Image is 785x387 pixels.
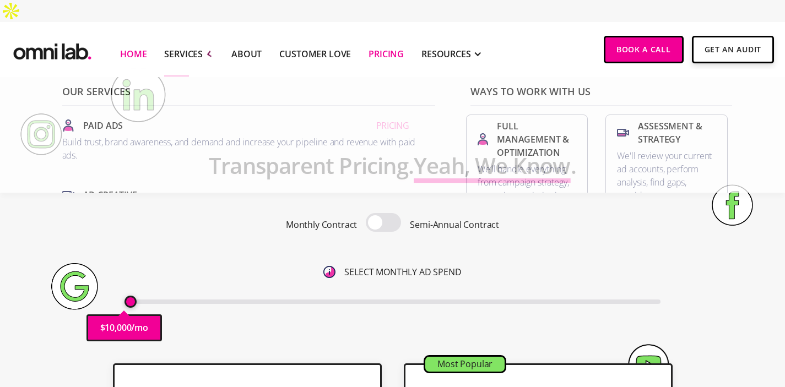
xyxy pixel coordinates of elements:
p: /mo [131,320,148,335]
img: Omni Lab: B2B SaaS Demand Generation Agency [11,36,94,63]
a: Customer Love [279,47,351,61]
p: Build trust, brand awareness, and demand and increase your pipeline and revenue with paid ads. [62,135,427,162]
a: home [11,36,94,63]
p: We'll review your current ad accounts, perform analysis, find gaps, provide recommendations, and ... [617,149,716,255]
a: Pricing [369,47,404,61]
a: Assessment & StrategyWe'll review your current ad accounts, perform analysis, find gaps, provide ... [605,115,727,260]
p: Ad Creative [83,188,137,201]
a: Get An Audit [692,36,774,63]
p: SELECT MONTHLY AD SPEND [344,265,461,280]
div: RESOURCES [421,47,471,61]
a: Ad Creative [58,184,431,222]
div: SERVICES [164,47,203,61]
p: 10,000 [105,320,131,335]
iframe: Chat Widget [730,334,785,387]
div: Most Popular [425,357,505,372]
p: Assessment & Strategy [638,119,716,146]
a: Home [120,47,147,61]
a: About [231,47,262,61]
p: Ways To Work With Us [470,86,732,106]
img: 6410812402e99d19b372aa32_omni-nav-info.svg [323,266,335,278]
p: Full Management & Optimization [497,119,576,159]
a: Book a Call [604,36,684,63]
p: Semi-Annual Contract [410,217,499,232]
a: Paid AdsBuild trust, brand awareness, and demand and increase your pipeline and revenue with paid... [58,115,431,166]
a: Full Management & OptimizationWe’ll handle everything from campaign strategy, execution, optimiza... [466,115,588,260]
p: Paid Ads [83,119,123,132]
p: $ [100,320,105,335]
p: We’ll handle everything from campaign strategy, execution, optimization, ad creative, transparent... [478,162,576,255]
p: Monthly Contract [286,217,357,232]
p: Our Services [62,86,436,106]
